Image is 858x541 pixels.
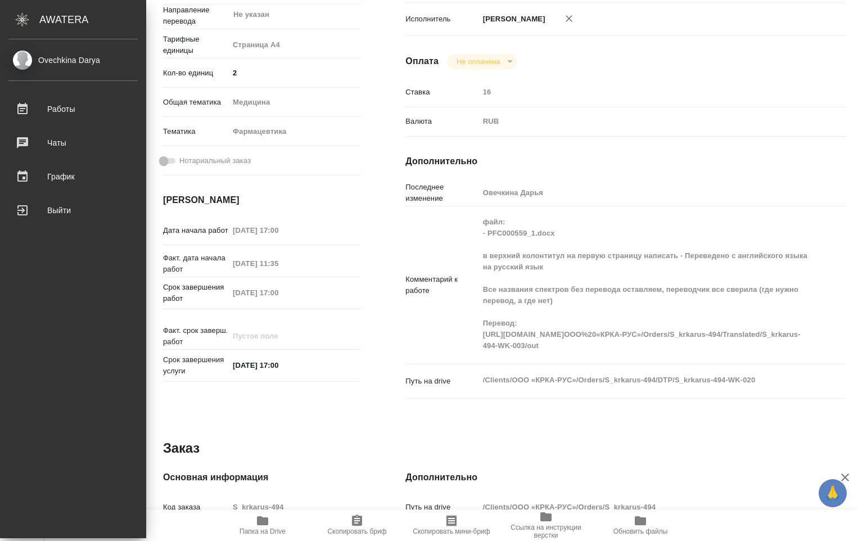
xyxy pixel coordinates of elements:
[163,439,200,457] h2: Заказ
[229,255,327,272] input: Пустое поле
[39,8,146,31] div: AWATERA
[163,282,229,304] p: Срок завершения работ
[405,155,846,168] h4: Дополнительно
[163,354,229,377] p: Срок завершения услуги
[163,67,229,79] p: Кол-во единиц
[453,57,503,66] button: Не оплачена
[163,225,229,236] p: Дата начала работ
[405,471,846,484] h4: Дополнительно
[823,481,842,505] span: 🙏
[405,274,478,296] p: Комментарий к работе
[405,376,478,387] p: Путь на drive
[819,479,847,507] button: 🙏
[405,116,478,127] p: Валюта
[179,155,251,166] span: Нотариальный заказ
[405,502,478,513] p: Путь на drive
[8,168,138,185] div: График
[3,163,143,191] a: График
[229,65,360,81] input: ✎ Введи что-нибудь
[405,182,478,204] p: Последнее изменение
[479,112,809,131] div: RUB
[613,528,668,535] span: Обновить файлы
[163,325,229,348] p: Факт. срок заверш. работ
[163,471,360,484] h4: Основная информация
[479,184,809,201] input: Пустое поле
[3,196,143,224] a: Выйти
[163,97,229,108] p: Общая тематика
[479,13,545,25] p: [PERSON_NAME]
[240,528,286,535] span: Папка на Drive
[405,55,439,68] h4: Оплата
[229,222,327,238] input: Пустое поле
[405,87,478,98] p: Ставка
[448,54,517,69] div: Не оплачена
[3,95,143,123] a: Работы
[229,122,360,141] div: Фармацевтика
[3,129,143,157] a: Чаты
[499,510,593,541] button: Ссылка на инструкции верстки
[163,126,229,137] p: Тематика
[479,371,809,390] textarea: /Clients/ООО «КРКА-РУС»/Orders/S_krkarus-494/DTP/S_krkarus-494-WK-020
[215,510,310,541] button: Папка на Drive
[163,502,229,513] p: Код заказа
[479,499,809,515] input: Пустое поле
[8,54,138,66] div: Ovechkina Darya
[229,35,360,55] div: Страница А4
[229,357,327,373] input: ✎ Введи что-нибудь
[413,528,490,535] span: Скопировать мини-бриф
[404,510,499,541] button: Скопировать мини-бриф
[557,6,581,31] button: Удалить исполнителя
[327,528,386,535] span: Скопировать бриф
[163,34,229,56] p: Тарифные единицы
[163,253,229,275] p: Факт. дата начала работ
[8,202,138,219] div: Выйти
[229,499,360,515] input: Пустое поле
[229,285,327,301] input: Пустое поле
[163,4,229,27] p: Направление перевода
[8,101,138,118] div: Работы
[405,13,478,25] p: Исполнитель
[229,93,360,112] div: Медицина
[505,524,586,539] span: Ссылка на инструкции верстки
[163,193,360,207] h4: [PERSON_NAME]
[229,328,327,344] input: Пустое поле
[593,510,688,541] button: Обновить файлы
[479,84,809,100] input: Пустое поле
[479,213,809,355] textarea: файл: - PFC000559_1.docx в верхний колонтитул на первую страницу написать - Переведено с английск...
[8,134,138,151] div: Чаты
[310,510,404,541] button: Скопировать бриф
